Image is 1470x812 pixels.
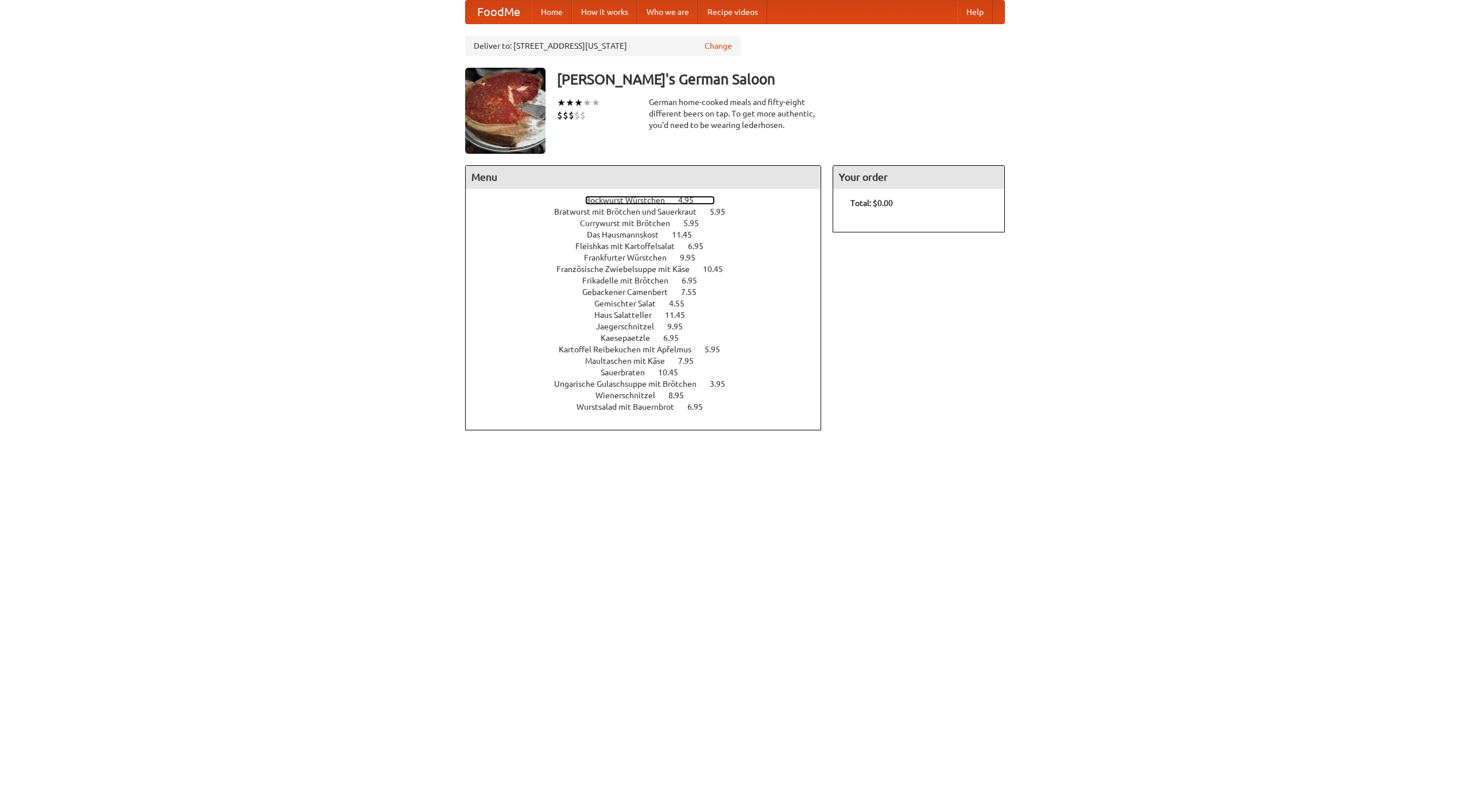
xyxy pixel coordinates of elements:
[705,345,732,354] span: 5.95
[575,242,686,251] span: Fleishkas mit Kartoffelsalat
[574,109,580,122] li: $
[687,402,714,411] span: 6.95
[584,253,717,262] a: Frankfurter Würstchen 9.95
[559,345,741,354] a: Kartoffel Reibekuchen mit Apfelmus 5.95
[572,1,637,24] a: How it works
[582,276,718,285] a: Frikadelle mit Brötchen 6.95
[596,322,704,331] a: Jaegerschnitzel 9.95
[582,287,679,297] span: Gebackener Camenbert
[556,265,744,274] a: Französische Zwiebelsuppe mit Käse 10.45
[585,196,715,205] a: Bockwurst Würstchen 4.95
[575,242,725,251] a: Fleishkas mit Kartoffelsalat 6.95
[559,345,703,354] span: Kartoffel Reibekuchen mit Apfelmus
[566,96,574,109] li: ★
[557,109,563,122] li: $
[577,402,724,411] a: Wurstsalad mit Bauernbrot 6.95
[705,40,732,52] a: Change
[585,196,676,205] span: Bockwurst Würstchen
[668,391,695,400] span: 8.95
[582,287,718,297] a: Gebackener Camenbert 7.55
[554,379,708,388] span: Ungarische Gulaschsuppe mit Brötchen
[583,96,591,109] li: ★
[665,310,697,320] span: 11.45
[678,196,705,205] span: 4.95
[663,333,690,343] span: 6.95
[584,253,678,262] span: Frankfurter Würstchen
[667,322,694,331] span: 9.95
[580,219,720,228] a: Currywurst mit Brötchen 5.95
[682,276,709,285] span: 6.95
[587,230,713,239] a: Das Hausmannskost 11.45
[554,207,746,216] a: Bratwurst mit Brötchen und Sauerkraut 5.95
[594,299,667,308] span: Gemischter Salat
[595,391,705,400] a: Wienerschnitzel 8.95
[465,68,546,154] img: angular.jpg
[649,96,821,131] div: German home-cooked meals and fifty-eight different beers on tap. To get more authentic, you'd nee...
[601,333,661,343] span: Kaesepaetzle
[601,368,656,377] span: Sauerbraten
[594,310,706,320] a: Haus Salatteller 11.45
[532,1,572,24] a: Home
[594,310,663,320] span: Haus Salatteller
[574,96,583,109] li: ★
[587,230,670,239] span: Das Hausmannskost
[683,219,710,228] span: 5.95
[680,253,707,262] span: 9.95
[585,356,715,366] a: Maultaschen mit Käse 7.95
[580,109,586,122] li: $
[591,96,600,109] li: ★
[637,1,698,24] a: Who we are
[698,1,767,24] a: Recipe videos
[554,207,708,216] span: Bratwurst mit Brötchen und Sauerkraut
[850,199,893,208] b: Total: $0.00
[465,36,741,56] div: Deliver to: [STREET_ADDRESS][US_STATE]
[596,322,666,331] span: Jaegerschnitzel
[594,299,706,308] a: Gemischter Salat 4.55
[582,276,680,285] span: Frikadelle mit Brötchen
[557,96,566,109] li: ★
[568,109,574,122] li: $
[557,68,1005,91] h3: [PERSON_NAME]'s German Saloon
[672,230,703,239] span: 11.45
[710,379,737,388] span: 3.95
[556,265,701,274] span: Französische Zwiebelsuppe mit Käse
[595,391,667,400] span: Wienerschnitzel
[669,299,696,308] span: 4.55
[466,1,532,24] a: FoodMe
[554,379,746,388] a: Ungarische Gulaschsuppe mit Brötchen 3.95
[710,207,737,216] span: 5.95
[658,368,690,377] span: 10.45
[577,402,686,411] span: Wurstsalad mit Bauernbrot
[585,356,676,366] span: Maultaschen mit Käse
[703,265,734,274] span: 10.45
[563,109,568,122] li: $
[466,166,821,189] h4: Menu
[601,368,699,377] a: Sauerbraten 10.45
[601,333,700,343] a: Kaesepaetzle 6.95
[681,287,708,297] span: 7.55
[678,356,705,366] span: 7.95
[833,166,1004,189] h4: Your order
[957,1,993,24] a: Help
[580,219,682,228] span: Currywurst mit Brötchen
[688,242,715,251] span: 6.95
